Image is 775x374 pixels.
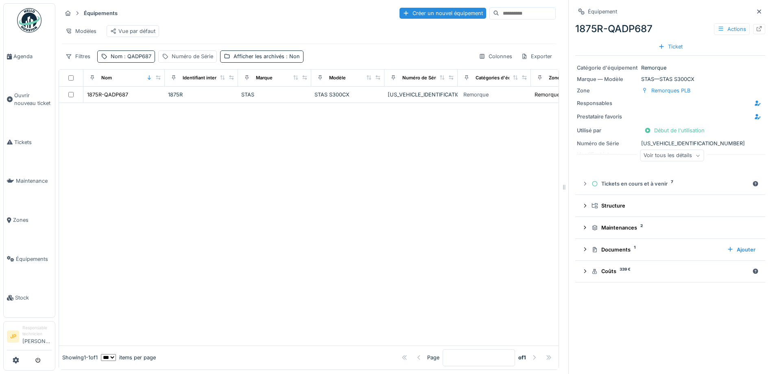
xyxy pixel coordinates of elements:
[577,64,764,72] div: Remorque
[7,325,52,350] a: JP Responsable technicien[PERSON_NAME]
[577,99,638,107] div: Responsables
[22,325,52,348] li: [PERSON_NAME]
[577,75,638,83] div: Marque — Modèle
[641,125,708,136] div: Début de l'utilisation
[640,150,704,162] div: Voir tous les détails
[402,74,440,81] div: Numéro de Série
[579,176,762,191] summary: Tickets en cours et à venir7
[256,74,273,81] div: Marque
[577,75,764,83] div: STAS — STAS S300CX
[535,91,574,98] div: Remorques PLB
[577,113,638,120] div: Prestataire favoris
[592,246,720,254] div: Documents
[14,92,52,107] span: Ouvrir nouveau ticket
[241,91,308,98] div: STAS
[14,138,52,146] span: Tickets
[110,27,155,35] div: Vue par défaut
[122,53,151,59] span: : QADP687
[183,74,222,81] div: Identifiant interne
[577,140,764,147] div: [US_VEHICLE_IDENTIFICATION_NUMBER]
[284,53,300,59] span: : Non
[13,52,52,60] span: Agenda
[329,74,346,81] div: Modèle
[81,9,121,17] strong: Équipements
[111,52,151,60] div: Nom
[4,201,55,240] a: Zones
[388,91,454,98] div: [US_VEHICLE_IDENTIFICATION_NUMBER]
[463,91,489,98] div: Remorque
[579,220,762,235] summary: Maintenances2
[62,50,94,62] div: Filtres
[655,41,686,52] div: Ticket
[4,123,55,162] a: Tickets
[16,255,52,263] span: Équipements
[427,354,439,361] div: Page
[4,240,55,279] a: Équipements
[7,330,19,343] li: JP
[577,87,638,94] div: Zone
[518,354,526,361] strong: of 1
[549,74,560,81] div: Zone
[87,91,128,98] div: 1875R-QADP687
[724,244,759,255] div: Ajouter
[577,127,638,134] div: Utilisé par
[592,202,755,210] div: Structure
[475,50,516,62] div: Colonnes
[400,8,486,19] div: Créer un nouvel équipement
[577,140,638,147] div: Numéro de Série
[588,8,617,15] div: Équipement
[314,91,381,98] div: STAS S300CX
[168,91,235,98] div: 1875R
[714,23,750,35] div: Actions
[592,180,749,188] div: Tickets en cours et à venir
[4,278,55,317] a: Stock
[101,74,112,81] div: Nom
[17,8,41,33] img: Badge_color-CXgf-gQk.svg
[101,354,156,361] div: items per page
[15,294,52,302] span: Stock
[577,64,638,72] div: Catégorie d'équipement
[579,264,762,279] summary: Coûts339 €
[575,22,765,36] div: 1875R-QADP687
[13,216,52,224] span: Zones
[4,76,55,123] a: Ouvrir nouveau ticket
[517,50,556,62] div: Exporter
[62,354,98,361] div: Showing 1 - 1 of 1
[172,52,213,60] div: Numéro de Série
[651,87,690,94] div: Remorques PLB
[234,52,300,60] div: Afficher les archivés
[4,162,55,201] a: Maintenance
[592,224,755,232] div: Maintenances
[16,177,52,185] span: Maintenance
[62,25,100,37] div: Modèles
[4,37,55,76] a: Agenda
[592,267,749,275] div: Coûts
[476,74,532,81] div: Catégories d'équipement
[579,198,762,213] summary: Structure
[579,242,762,257] summary: Documents1Ajouter
[22,325,52,337] div: Responsable technicien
